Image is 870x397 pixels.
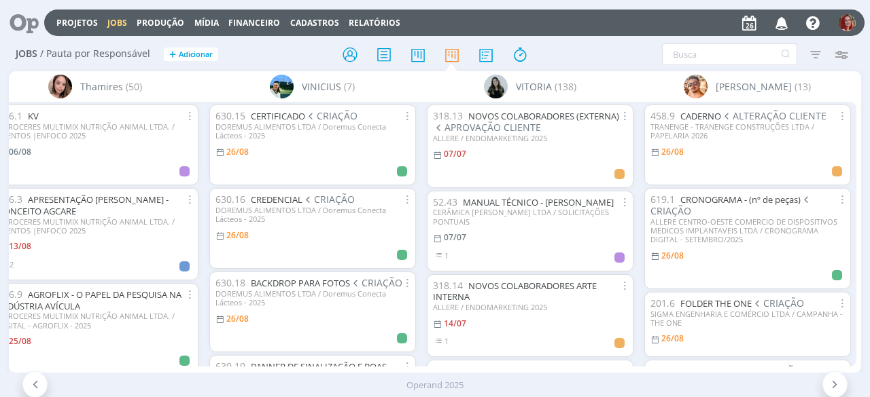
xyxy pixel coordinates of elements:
div: TRANENGE - TRANENGE CONSTRUÇÕES LTDA / PAPELARIA 2026 [650,122,845,140]
a: NOVOS COLABORADORES ARTE INTERNA [433,280,597,303]
a: TELA DE LED [686,365,736,377]
span: ALTERAÇÃO CLIENTE [736,364,841,377]
span: + [169,48,176,62]
: 26/08 [226,146,249,157]
span: VITORIA [516,79,552,94]
span: 1 [445,250,449,261]
input: Busca [662,43,797,65]
span: CRIAÇÃO [752,297,804,309]
img: V [270,75,294,98]
span: Jobs [16,48,37,60]
span: Adicionar [179,50,213,59]
span: 630.15 [215,109,245,122]
span: Cadastros [290,17,339,29]
div: DOREMUS ALIMENTOS LTDA / Doremus Conecta Lácteos - 2025 [215,206,410,223]
button: Jobs [103,18,131,29]
button: Relatórios [345,18,404,29]
span: 318.13 [433,109,463,122]
div: ALLERE / ENDOMARKETING 2025 [433,303,627,311]
span: 1 [445,336,449,346]
span: [PERSON_NAME] [716,79,792,94]
span: CRIAÇÃO [350,276,402,289]
span: APROVAÇÃO CLIENTE [433,121,541,134]
button: G [838,11,856,35]
: 25/08 [9,335,31,347]
div: SIGMA ENGENHARIA E COMÉRCIO LTDA / CAMPANHA - THE ONE [650,309,845,327]
span: 52.43 [433,195,457,208]
a: BACKDROP PARA FOTOS [251,277,350,289]
: 26/08 [661,146,684,157]
span: 590.10 [650,364,680,377]
a: Relatórios [349,17,400,29]
span: CRIAÇÃO [650,193,812,217]
div: DOREMUS ALIMENTOS LTDA / Doremus Conecta Lácteos - 2025 [215,289,410,307]
a: Financeiro [228,17,280,29]
span: (13) [795,79,811,94]
button: Mídia [190,18,223,29]
span: / Pauta por Responsável [40,48,150,60]
img: V [684,75,708,98]
a: Mídia [194,17,219,29]
a: BANNER DE SINALIZAÇÃO E BOAS VINDAS [215,360,387,384]
a: Projetos [56,17,98,29]
span: 2 [10,259,14,269]
a: CERTIFICADO [251,110,305,122]
: 06/08 [9,146,31,157]
span: 318.14 [433,279,463,292]
a: CREDENCIAL [251,193,302,206]
: 07/07 [444,231,466,243]
button: Cadastros [286,18,343,29]
a: Produção [137,17,184,29]
: 07/07 [444,148,466,159]
: 26/08 [661,250,684,261]
div: CERÂMICA [PERSON_NAME] LTDA / SOLICITAÇÕES PONTUAIS [433,208,627,225]
span: 630.19 [215,360,245,373]
: 26/08 [661,333,684,344]
a: KV [28,110,39,122]
span: ALTERAÇÃO CLIENTE [721,109,826,122]
a: NOVOS COLABORADORES (EXTERNA) [468,110,619,122]
div: DOREMUS ALIMENTOS LTDA / Doremus Conecta Lácteos - 2025 [215,122,410,140]
button: Projetos [52,18,102,29]
div: ALLERE CENTRO-OESTE COMERCIO DE DISPOSITIVOS MEDICOS IMPLANTAVEIS LTDA / CRONOGRAMA DIGITAL - SET... [650,217,845,244]
a: FOLDER THE ONE [680,297,752,309]
span: 630.18 [215,276,245,289]
: 26/08 [226,229,249,241]
span: (138) [555,79,576,94]
a: CADERNO [680,110,721,122]
a: Jobs [107,17,127,29]
a: MANUAL TÉCNICO - [PERSON_NAME] [463,196,614,208]
span: 318.14 [433,364,463,377]
a: NOVOS COLABORADORES ARTE INTERNA [433,365,597,389]
span: 201.6 [650,297,675,309]
span: 630.16 [215,193,245,206]
img: V [484,75,508,98]
img: G [839,14,856,31]
span: Thamires [80,79,123,94]
button: Produção [133,18,188,29]
img: T [48,75,72,98]
: 13/08 [9,240,31,252]
div: ALLERE / ENDOMARKETING 2025 [433,134,627,143]
: 14/07 [444,318,466,329]
span: CRIAÇÃO [305,109,358,122]
span: 619.1 [650,193,675,206]
span: (50) [126,79,142,94]
span: 458.9 [650,109,675,122]
button: Financeiro [224,18,284,29]
span: CRIAÇÃO [302,193,355,206]
button: +Adicionar [164,48,218,62]
span: VINICIUS [302,79,341,94]
: 26/08 [226,313,249,324]
span: (7) [344,79,355,94]
a: CRONOGRAMA - (nº de peças) [680,193,801,206]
